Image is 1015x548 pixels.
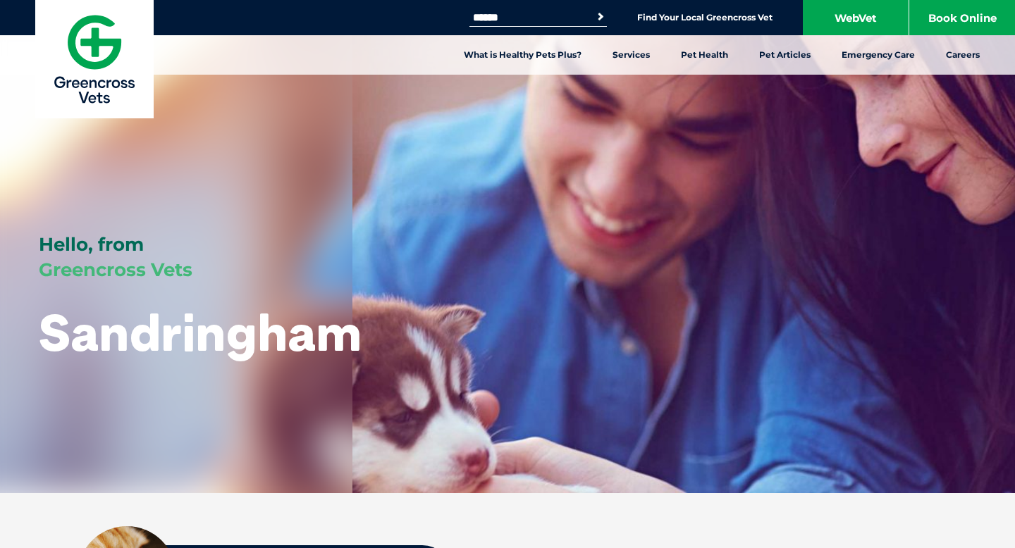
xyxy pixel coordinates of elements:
span: Hello, from [39,233,144,256]
h1: Sandringham [39,304,362,360]
span: Greencross Vets [39,259,192,281]
a: Find Your Local Greencross Vet [637,12,773,23]
a: Services [597,35,665,75]
a: Careers [930,35,995,75]
a: Pet Articles [744,35,826,75]
button: Search [593,10,608,24]
a: Emergency Care [826,35,930,75]
a: What is Healthy Pets Plus? [448,35,597,75]
a: Pet Health [665,35,744,75]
